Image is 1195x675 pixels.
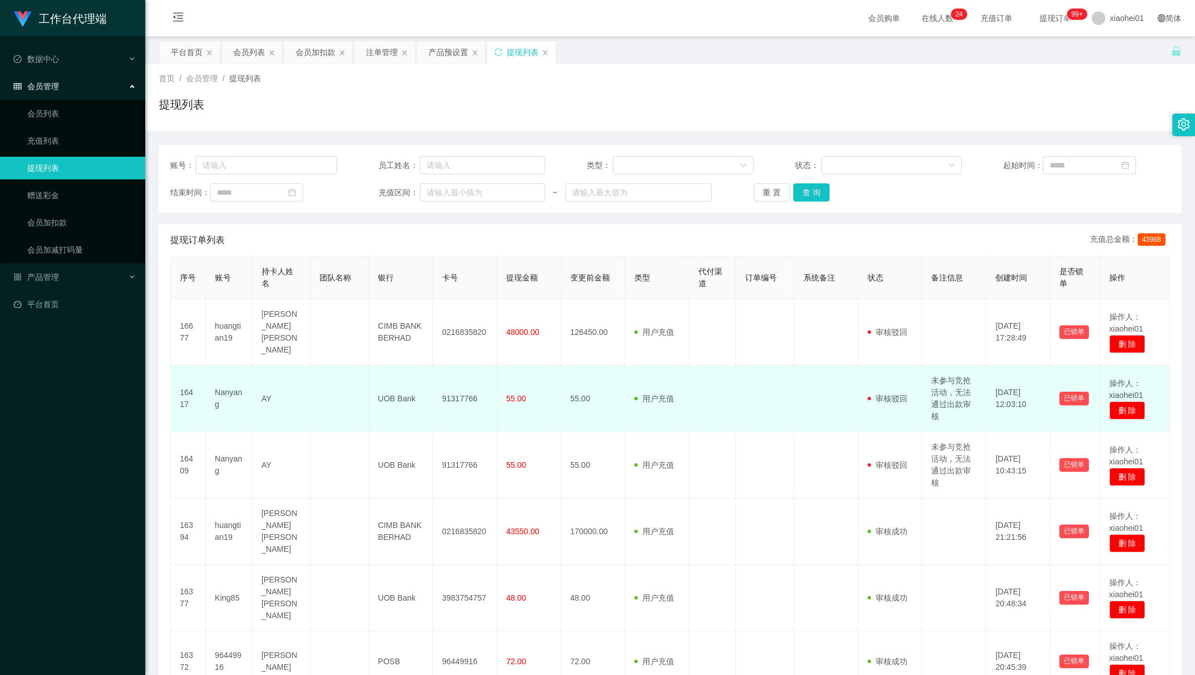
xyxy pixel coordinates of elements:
[253,366,311,432] td: AY
[868,527,907,536] span: 审核成功
[916,14,959,22] span: 在线人数
[1059,591,1089,605] button: 已锁单
[1109,401,1146,420] button: 删 除
[1177,118,1190,131] i: 图标: setting
[975,14,1018,22] span: 充值订单
[868,460,907,469] span: 审核驳回
[561,299,625,366] td: 126450.00
[1109,379,1143,400] span: 操作人：xiaohei01
[170,160,196,171] span: 账号：
[180,273,196,282] span: 序号
[955,9,959,20] p: 2
[1109,312,1143,333] span: 操作人：xiaohei01
[950,9,967,20] sup: 24
[369,366,433,432] td: UOB Bank
[378,160,420,171] span: 员工姓名：
[948,162,955,170] i: 图标: down
[634,328,674,337] span: 用户充值
[506,593,526,602] span: 48.00
[1158,14,1165,22] i: 图标: global
[634,527,674,536] span: 用户充值
[222,74,225,83] span: /
[27,157,136,179] a: 提现列表
[196,156,337,174] input: 请输入
[369,432,433,498] td: UOB Bank
[1059,392,1089,405] button: 已锁单
[506,527,539,536] span: 43550.00
[14,55,22,63] i: 图标: check-circle-o
[1059,267,1083,288] span: 是否锁单
[1109,534,1146,552] button: 删 除
[27,211,136,234] a: 会员加扣款
[369,498,433,565] td: CIMB BANK BERHAD
[634,394,674,403] span: 用户充值
[545,187,565,199] span: ~
[922,432,986,498] td: 未参与竞抢活动，无法通过出款审核
[39,1,107,37] h1: 工作台代理端
[745,273,777,282] span: 订单编号
[1109,273,1125,282] span: 操作
[171,299,206,366] td: 16677
[506,460,526,469] span: 55.00
[1171,46,1181,56] i: 图标: unlock
[1109,601,1146,619] button: 删 除
[1059,458,1089,472] button: 已锁单
[442,273,458,282] span: 卡号
[506,328,539,337] span: 48000.00
[14,273,22,281] i: 图标: appstore-o
[296,41,335,63] div: 会员加扣款
[506,394,526,403] span: 55.00
[433,432,497,498] td: 91317766
[420,156,545,174] input: 请输入
[561,565,625,631] td: 48.00
[229,74,261,83] span: 提现列表
[420,183,545,202] input: 请输入最小值为
[14,82,22,90] i: 图标: table
[401,49,408,56] i: 图标: close
[253,299,311,366] td: [PERSON_NAME] [PERSON_NAME]
[206,565,253,631] td: King85
[171,565,206,631] td: 16377
[1003,160,1043,171] span: 起始时间：
[14,82,59,91] span: 会员管理
[740,162,747,170] i: 图标: down
[369,299,433,366] td: CIMB BANK BERHAD
[868,328,907,337] span: 审核驳回
[14,11,32,27] img: logo.9652507e.png
[565,183,712,202] input: 请输入最大值为
[986,498,1050,565] td: [DATE] 21:21:56
[995,273,1027,282] span: 创建时间
[433,498,497,565] td: 0216835820
[262,267,293,288] span: 持卡人姓名
[1059,325,1089,339] button: 已锁单
[986,299,1050,366] td: [DATE] 17:28:49
[803,273,835,282] span: 系统备注
[206,49,213,56] i: 图标: close
[561,432,625,498] td: 55.00
[1090,233,1170,247] div: 充值总金额：
[795,160,821,171] span: 状态：
[253,432,311,498] td: AY
[959,9,963,20] p: 4
[634,657,674,666] span: 用户充值
[27,184,136,207] a: 赠送彩金
[268,49,275,56] i: 图标: close
[428,41,468,63] div: 产品预设置
[1034,14,1077,22] span: 提现订单
[206,366,253,432] td: Nanyang
[1109,578,1143,599] span: 操作人：xiaohei01
[922,366,986,432] td: 未参与竞抢活动，无法通过出款审核
[868,394,907,403] span: 审核驳回
[206,432,253,498] td: Nanyang
[233,41,265,63] div: 会员列表
[506,273,538,282] span: 提现金额
[542,49,549,56] i: 图标: close
[634,273,650,282] span: 类型
[433,366,497,432] td: 91317766
[1067,9,1087,20] sup: 953
[1109,642,1143,663] span: 操作人：xiaohei01
[587,160,613,171] span: 类型：
[378,273,394,282] span: 银行
[494,48,502,56] i: 图标: sync
[868,273,883,282] span: 状态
